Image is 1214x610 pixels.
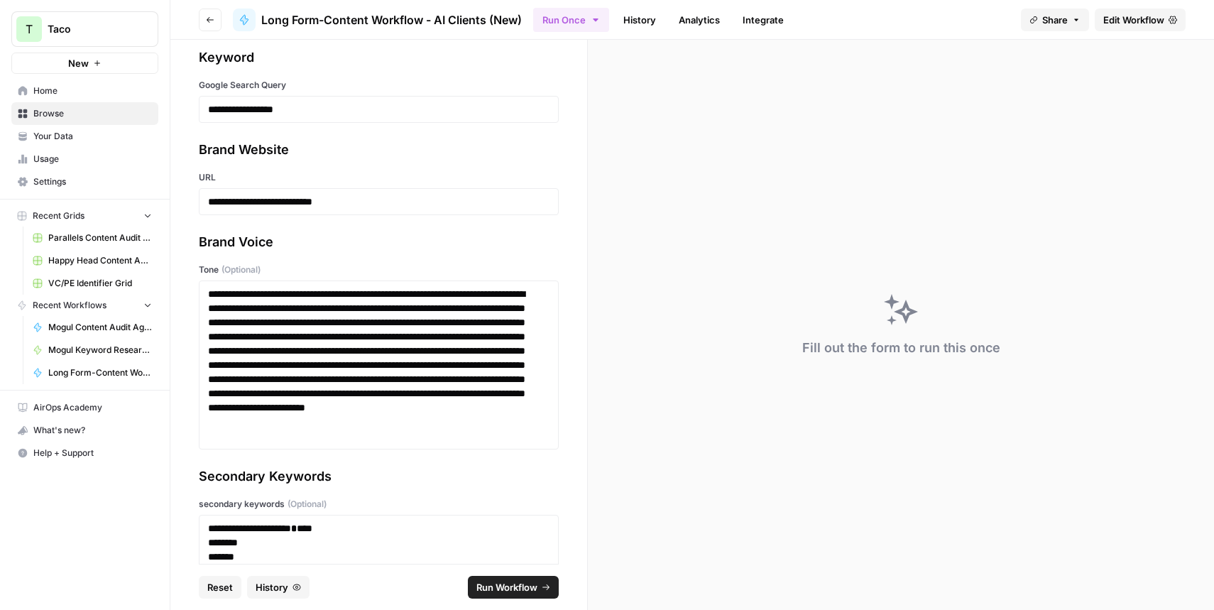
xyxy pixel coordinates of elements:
span: Browse [33,107,152,120]
a: Long Form-Content Workflow - AI Clients (New) [233,9,522,31]
a: Parallels Content Audit Agent Grid [26,227,158,249]
span: Parallels Content Audit Agent Grid [48,232,152,244]
span: Recent Workflows [33,299,106,312]
span: Share [1042,13,1068,27]
button: What's new? [11,419,158,442]
span: Recent Grids [33,209,84,222]
button: Help + Support [11,442,158,464]
div: Secondary Keywords [199,467,559,486]
label: Google Search Query [199,79,559,92]
button: Run Workflow [468,576,559,599]
button: Workspace: Taco [11,11,158,47]
a: Your Data [11,125,158,148]
a: Long Form-Content Workflow - All Clients (New) [26,361,158,384]
a: AirOps Academy [11,396,158,419]
label: secondary keywords [199,498,559,511]
span: AirOps Academy [33,401,152,414]
a: Analytics [670,9,728,31]
button: Run Once [533,8,609,32]
span: T [26,21,33,38]
a: VC/PE Identifier Grid [26,272,158,295]
button: Share [1021,9,1089,31]
span: Long Form-Content Workflow - AI Clients (New) [261,11,522,28]
a: Settings [11,170,158,193]
a: Edit Workflow [1095,9,1186,31]
div: What's new? [12,420,158,441]
div: Brand Voice [199,232,559,252]
button: Recent Grids [11,205,158,227]
span: Your Data [33,130,152,143]
a: Integrate [734,9,792,31]
span: Home [33,85,152,97]
span: Edit Workflow [1103,13,1164,27]
a: Mogul Content Audit Agent [26,316,158,339]
span: Taco [48,22,133,36]
span: Settings [33,175,152,188]
label: Tone [199,263,559,276]
button: History [247,576,310,599]
span: (Optional) [222,263,261,276]
span: New [68,56,89,70]
button: Recent Workflows [11,295,158,316]
div: Brand Website [199,140,559,160]
a: Home [11,80,158,102]
label: URL [199,171,559,184]
a: Usage [11,148,158,170]
span: Long Form-Content Workflow - All Clients (New) [48,366,152,379]
button: New [11,53,158,74]
a: Mogul Keyword Research Agent [26,339,158,361]
span: (Optional) [288,498,327,511]
span: Usage [33,153,152,165]
div: Keyword [199,48,559,67]
a: Happy Head Content Audit Agent Grid [26,249,158,272]
span: History [256,580,288,594]
span: Mogul Content Audit Agent [48,321,152,334]
div: Fill out the form to run this once [802,338,1000,358]
span: Mogul Keyword Research Agent [48,344,152,356]
span: Reset [207,580,233,594]
a: History [615,9,665,31]
span: Run Workflow [476,580,537,594]
button: Reset [199,576,241,599]
span: VC/PE Identifier Grid [48,277,152,290]
span: Help + Support [33,447,152,459]
span: Happy Head Content Audit Agent Grid [48,254,152,267]
a: Browse [11,102,158,125]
